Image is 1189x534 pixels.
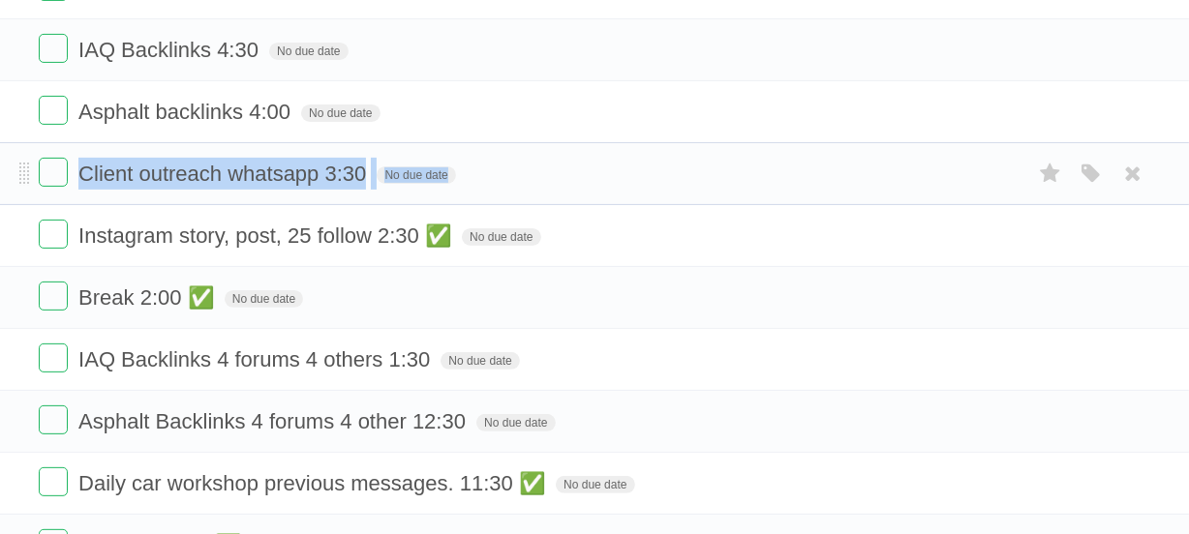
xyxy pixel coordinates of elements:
span: IAQ Backlinks 4 forums 4 others 1:30 [78,347,435,371]
label: Done [39,343,68,372]
label: Done [39,467,68,496]
span: No due date [377,166,455,184]
label: Done [39,34,68,63]
span: No due date [462,228,540,246]
label: Done [39,96,68,125]
label: Done [39,282,68,311]
span: Break 2:00 ✅ [78,285,219,310]
span: No due date [441,352,519,370]
label: Done [39,158,68,187]
label: Done [39,220,68,249]
span: Client outreach whatsapp 3:30 [78,162,371,186]
span: No due date [269,43,348,60]
span: Instagram story, post, 25 follow 2:30 ✅ [78,223,456,248]
span: No due date [476,414,555,431]
span: No due date [301,104,380,122]
span: Daily car workshop previous messages. 11:30 ✅ [78,471,550,495]
label: Done [39,405,68,434]
label: Star task [1032,158,1069,190]
span: IAQ Backlinks 4:30 [78,38,263,62]
span: Asphalt Backlinks 4 forums 4 other 12:30 [78,409,471,433]
span: No due date [556,476,634,493]
span: No due date [225,290,303,308]
span: Asphalt backlinks 4:00 [78,100,295,124]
